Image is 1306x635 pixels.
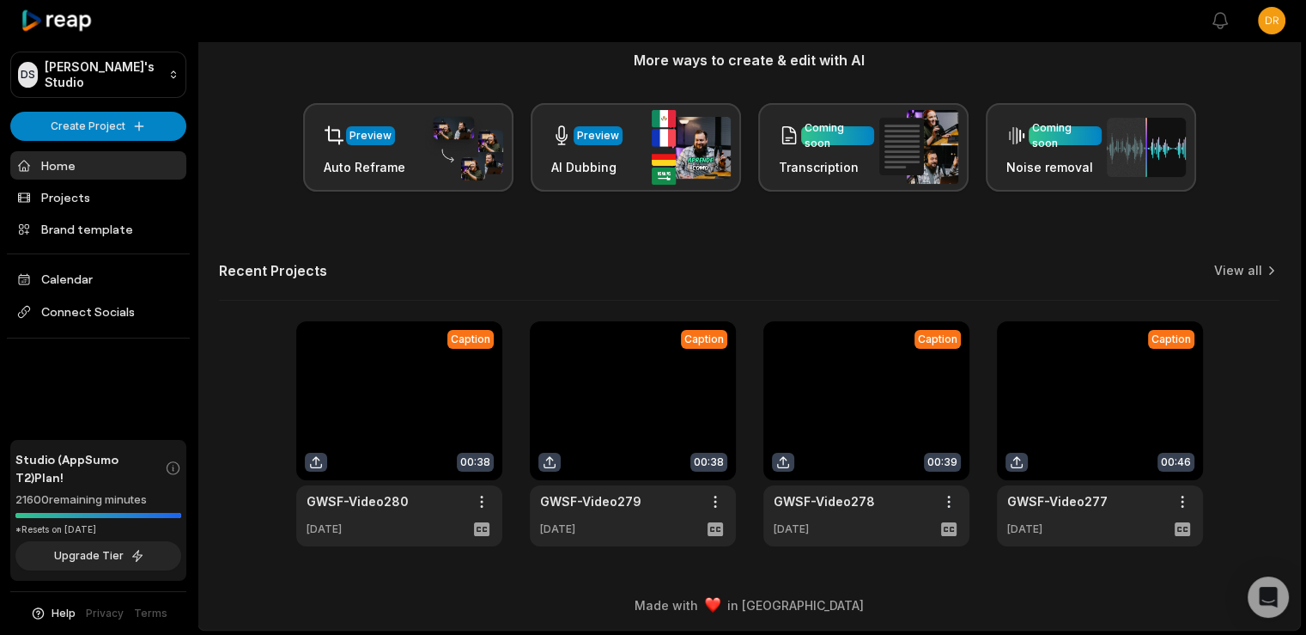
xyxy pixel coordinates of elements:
[45,59,161,90] p: [PERSON_NAME]'s Studio
[540,492,641,510] a: GWSF-Video279
[551,158,623,176] h3: AI Dubbing
[10,112,186,141] button: Create Project
[86,606,124,621] a: Privacy
[15,523,181,536] div: *Resets on [DATE]
[349,128,392,143] div: Preview
[10,183,186,211] a: Projects
[1107,118,1186,177] img: noise_removal.png
[15,450,165,486] span: Studio (AppSumo T2) Plan!
[1006,158,1102,176] h3: Noise removal
[424,114,503,181] img: auto_reframe.png
[774,492,875,510] a: GWSF-Video278
[577,128,619,143] div: Preview
[879,110,958,184] img: transcription.png
[214,596,1285,614] div: Made with in [GEOGRAPHIC_DATA]
[779,158,874,176] h3: Transcription
[705,597,720,613] img: heart emoji
[1032,120,1098,151] div: Coming soon
[134,606,167,621] a: Terms
[1007,492,1108,510] a: GWSF-Video277
[219,50,1279,70] h3: More ways to create & edit with AI
[652,110,731,185] img: ai_dubbing.png
[10,265,186,293] a: Calendar
[10,151,186,180] a: Home
[10,215,186,243] a: Brand template
[805,120,871,151] div: Coming soon
[10,296,186,327] span: Connect Socials
[307,492,409,510] a: GWSF-Video280
[219,262,327,279] h2: Recent Projects
[15,492,181,509] div: 21600 remaining minutes
[30,606,76,621] button: Help
[324,158,405,176] h3: Auto Reframe
[52,606,76,621] span: Help
[18,62,38,88] div: DS
[15,541,181,571] button: Upgrade Tier
[1248,577,1289,618] div: Open Intercom Messenger
[1214,262,1262,279] a: View all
